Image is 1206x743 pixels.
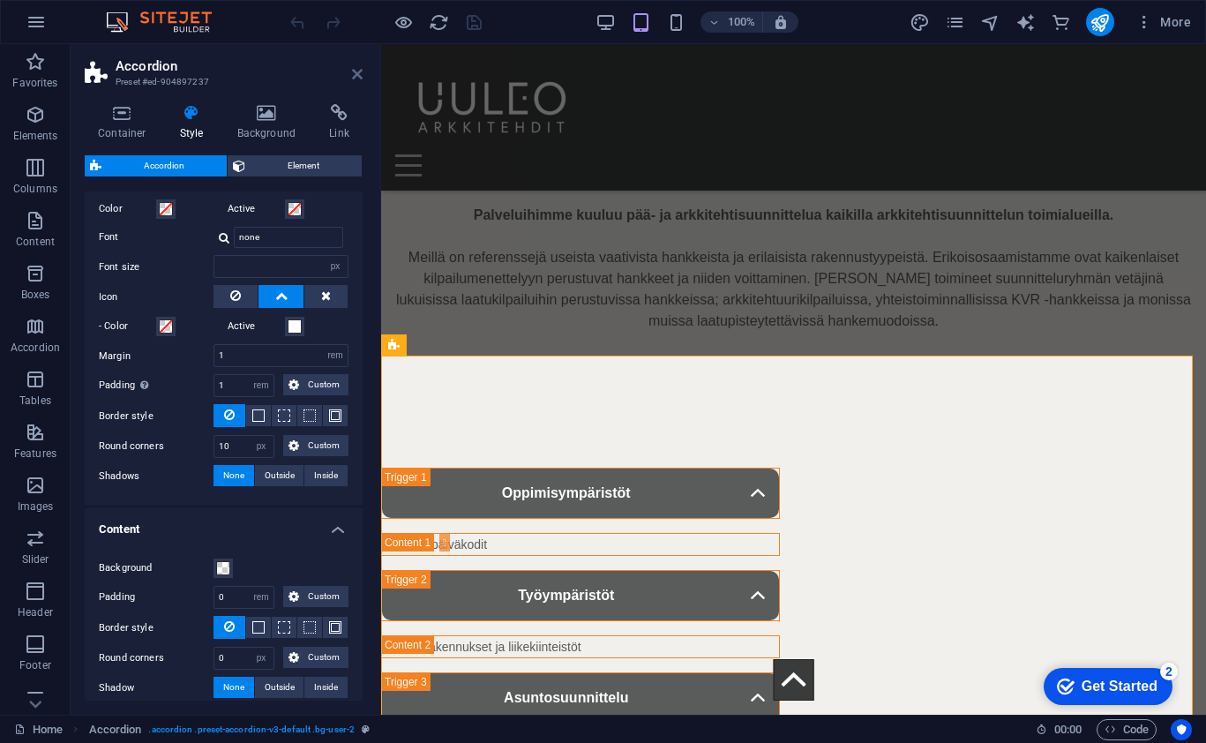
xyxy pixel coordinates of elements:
[99,466,213,487] label: Shadows
[1097,719,1157,740] button: Code
[393,11,414,33] button: Click here to leave preview mode and continue editing
[255,465,304,486] button: Outside
[18,499,54,514] p: Images
[11,341,60,355] p: Accordion
[99,316,156,337] label: - Color
[304,647,343,668] span: Custom
[265,465,295,486] span: Outside
[304,677,348,698] button: Inside
[362,724,370,734] i: This element is a customizable preset
[148,719,355,740] span: . accordion .preset-accordion-v3-default .bg-user-2
[228,316,285,337] label: Active
[314,677,338,698] span: Inside
[1051,12,1071,33] i: Commerce
[223,465,244,486] span: None
[304,465,348,486] button: Inside
[14,447,56,461] p: Features
[727,11,755,33] h6: 100%
[21,288,50,302] p: Boxes
[980,11,1001,33] button: navigator
[910,11,931,33] button: design
[429,12,449,33] i: Reload page
[283,374,348,395] button: Custom
[255,677,304,698] button: Outside
[99,587,213,608] label: Padding
[1051,11,1072,33] button: commerce
[1171,719,1192,740] button: Usercentrics
[1015,11,1037,33] button: text_generator
[131,4,148,21] div: 2
[223,677,244,698] span: None
[265,677,295,698] span: Outside
[13,129,58,143] p: Elements
[99,558,213,579] label: Background
[945,12,965,33] i: Pages (Ctrl+Alt+S)
[167,104,224,141] h4: Style
[22,552,49,567] p: Slider
[18,605,53,619] p: Header
[19,658,51,672] p: Footer
[1015,12,1036,33] i: AI Writer
[99,227,213,248] label: Font
[1086,8,1114,36] button: publish
[19,394,51,408] p: Tables
[1054,719,1082,740] span: 00 00
[1036,719,1082,740] h6: Session time
[316,104,363,141] h4: Link
[85,104,167,141] h4: Container
[1128,8,1198,36] button: More
[99,678,213,699] label: Shadow
[213,677,254,698] button: None
[107,155,221,176] span: Accordion
[14,203,811,288] p: Meillä on referenssejä useista vaativista hankkeista ja erilaisista rakennustyypeistä. Erikoisosa...
[99,287,213,308] label: Icon
[85,508,363,540] h4: Content
[304,586,343,607] span: Custom
[13,182,57,196] p: Columns
[213,465,254,486] button: None
[251,155,356,176] span: Element
[99,648,213,669] label: Round corners
[428,11,449,33] button: reload
[304,374,343,395] span: Custom
[314,465,338,486] span: Inside
[14,9,143,46] div: Get Started 2 items remaining, 60% complete
[116,74,327,90] h3: Preset #ed-904897237
[12,76,57,90] p: Favorites
[283,647,348,668] button: Custom
[99,351,213,361] label: Margin
[99,262,213,272] label: Font size
[89,719,142,740] span: Click to select. Double-click to edit
[910,12,930,33] i: Design (Ctrl+Alt+Y)
[14,719,63,740] a: Click to cancel selection. Double-click to open Pages
[700,11,763,33] button: 100%
[1090,12,1110,33] i: Publish
[1135,13,1191,31] span: More
[980,12,1000,33] i: Navigator
[304,435,343,456] span: Custom
[945,11,966,33] button: pages
[16,235,55,249] p: Content
[228,155,362,176] button: Element
[99,436,213,457] label: Round corners
[99,375,213,396] label: Padding
[52,19,128,35] div: Get Started
[85,155,227,176] button: Accordion
[101,11,234,33] img: Editor Logo
[99,199,156,220] label: Color
[116,58,363,74] h2: Accordion
[773,14,789,30] i: On resize automatically adjust zoom level to fit chosen device.
[224,104,317,141] h4: Background
[99,406,213,427] label: Border style
[99,618,213,639] label: Border style
[1067,723,1069,736] span: :
[283,435,348,456] button: Custom
[283,586,348,607] button: Custom
[1105,719,1149,740] span: Code
[89,719,371,740] nav: breadcrumb
[228,199,285,220] label: Active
